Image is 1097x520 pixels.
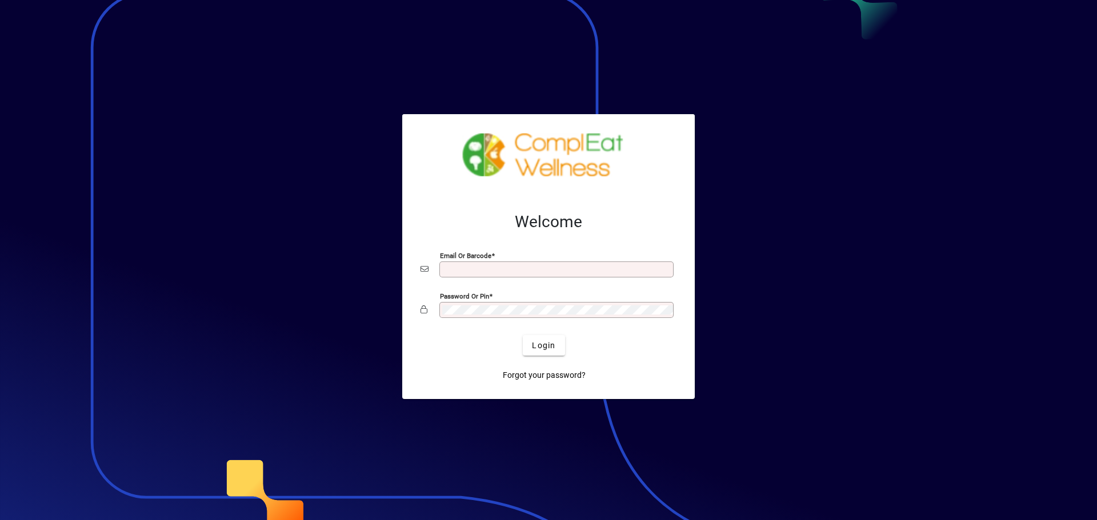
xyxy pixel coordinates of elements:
[503,369,586,381] span: Forgot your password?
[498,365,590,385] a: Forgot your password?
[523,335,564,356] button: Login
[421,212,676,232] h2: Welcome
[440,292,489,300] mat-label: Password or Pin
[532,340,555,352] span: Login
[440,252,491,260] mat-label: Email or Barcode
